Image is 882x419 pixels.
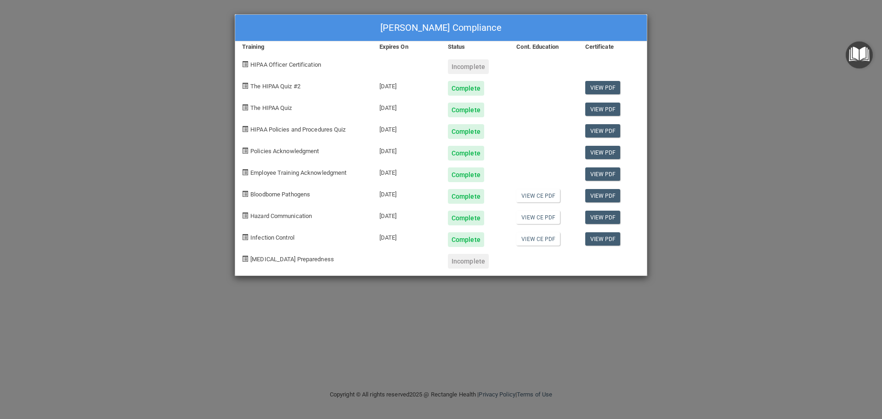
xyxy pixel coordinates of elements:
div: Training [235,41,373,52]
span: Infection Control [250,234,294,241]
div: Status [441,41,509,52]
div: [DATE] [373,117,441,139]
span: [MEDICAL_DATA] Preparedness [250,256,334,263]
a: View PDF [585,189,621,202]
div: [DATE] [373,96,441,117]
div: [DATE] [373,139,441,161]
div: [DATE] [373,74,441,96]
span: Bloodborne Pathogens [250,191,310,198]
a: View PDF [585,103,621,116]
div: Complete [448,124,484,139]
a: View PDF [585,167,621,181]
div: Complete [448,103,484,117]
div: Cont. Education [509,41,578,52]
div: Complete [448,232,484,247]
a: View PDF [585,211,621,224]
div: [PERSON_NAME] Compliance [235,15,647,41]
div: [DATE] [373,225,441,247]
div: Complete [448,189,484,204]
div: [DATE] [373,204,441,225]
span: The HIPAA Quiz [250,104,292,111]
a: View PDF [585,232,621,246]
a: View PDF [585,124,621,138]
span: Employee Training Acknowledgment [250,169,346,176]
div: [DATE] [373,182,441,204]
span: HIPAA Officer Certification [250,61,321,68]
a: View CE PDF [516,232,560,246]
span: Hazard Communication [250,212,312,219]
span: The HIPAA Quiz #2 [250,83,300,90]
div: Incomplete [448,59,489,74]
a: View PDF [585,81,621,94]
button: Open Resource Center [846,41,873,69]
a: View PDF [585,146,621,159]
div: Complete [448,167,484,182]
a: View CE PDF [516,189,560,202]
span: Policies Acknowledgment [250,148,319,155]
a: View CE PDF [516,211,560,224]
div: Complete [448,146,484,161]
span: HIPAA Policies and Procedures Quiz [250,126,345,133]
div: Expires On [373,41,441,52]
div: [DATE] [373,161,441,182]
div: Complete [448,81,484,96]
div: Complete [448,211,484,225]
div: Certificate [578,41,647,52]
div: Incomplete [448,254,489,269]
